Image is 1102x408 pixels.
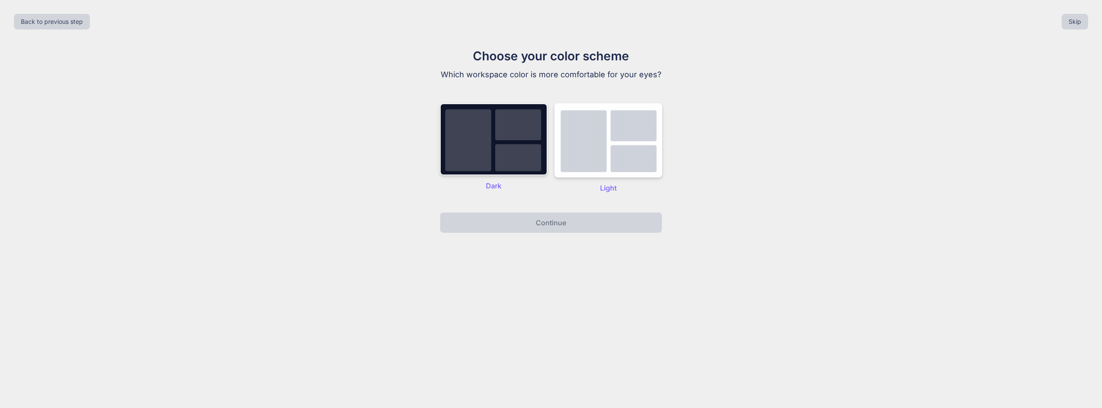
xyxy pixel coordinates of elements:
[536,217,566,228] p: Continue
[14,14,90,30] button: Back to previous step
[405,69,697,81] p: Which workspace color is more comfortable for your eyes?
[440,212,662,233] button: Continue
[440,103,548,175] img: dark
[554,183,662,193] p: Light
[405,47,697,65] h1: Choose your color scheme
[554,103,662,178] img: dark
[440,181,548,191] p: Dark
[1062,14,1088,30] button: Skip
